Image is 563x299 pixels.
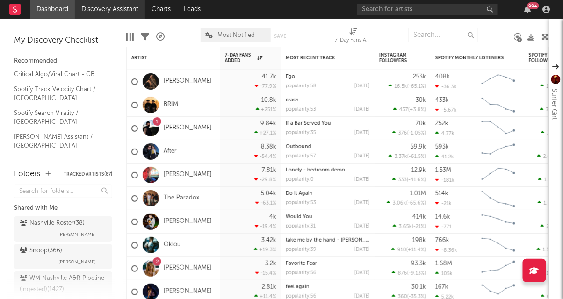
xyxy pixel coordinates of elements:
[286,121,331,126] a: If a Bar Served You
[527,2,539,9] div: 99 +
[435,84,457,90] div: -36.3k
[411,167,426,173] div: 12.9k
[286,224,316,229] div: popularity: 31
[410,107,425,113] span: +3.8 %
[389,153,426,159] div: ( )
[408,248,425,253] span: +11.4 %
[217,32,255,38] span: Most Notified
[64,172,112,177] button: Tracked Artists(87)
[435,214,450,220] div: 14.6k
[164,171,212,179] a: [PERSON_NAME]
[261,97,276,103] div: 10.8k
[256,107,276,113] div: +251 %
[409,84,425,89] span: -65.1 %
[477,257,520,280] svg: Chart title
[14,132,103,151] a: [PERSON_NAME] Assistant / [GEOGRAPHIC_DATA]
[393,107,426,113] div: ( )
[58,229,96,240] span: [PERSON_NAME]
[354,247,370,252] div: [DATE]
[286,144,370,149] div: Outbound
[395,154,407,159] span: 3.37k
[408,178,425,183] span: -41.6 %
[409,154,425,159] span: -61.5 %
[164,194,199,202] a: The Paradox
[435,177,455,183] div: -181k
[525,6,531,13] button: 99+
[255,223,276,229] div: -19.4 %
[399,224,412,229] span: 3.65k
[408,201,425,206] span: -65.6 %
[409,271,425,276] span: -9.13 %
[435,271,453,277] div: 105k
[354,271,370,276] div: [DATE]
[261,237,276,243] div: 3.42k
[477,117,520,140] svg: Chart title
[254,247,276,253] div: +19.3 %
[435,121,448,127] div: 252k
[435,74,450,80] div: 408k
[435,237,449,243] div: 766k
[435,200,452,206] div: -21k
[286,247,317,252] div: popularity: 39
[286,214,370,220] div: Would You
[14,244,112,269] a: Snoop(366)[PERSON_NAME]
[126,23,134,50] div: Edit Columns
[413,74,426,80] div: 253k
[354,107,370,112] div: [DATE]
[435,55,505,61] div: Spotify Monthly Listeners
[529,52,562,64] div: Spotify Followers
[395,84,407,89] span: 16.5k
[269,214,276,220] div: 4k
[398,131,407,136] span: 376
[435,130,455,136] div: 4.77k
[14,169,41,180] div: Folders
[286,271,317,276] div: popularity: 56
[164,218,212,226] a: [PERSON_NAME]
[286,177,314,182] div: popularity: 0
[398,178,407,183] span: 333
[392,270,426,276] div: ( )
[286,107,316,112] div: popularity: 53
[435,107,457,113] div: -5.67k
[393,201,406,206] span: 3.06k
[392,130,426,136] div: ( )
[286,74,295,79] a: Ego
[164,241,181,249] a: Oklou
[410,191,426,197] div: 1.01M
[335,23,372,50] div: 7-Day Fans Added (7-Day Fans Added)
[225,52,255,64] span: 7-Day Fans Added
[286,121,370,126] div: If a Bar Served You
[399,107,408,113] span: 437
[387,200,426,206] div: ( )
[354,200,370,206] div: [DATE]
[354,84,370,89] div: [DATE]
[435,247,457,253] div: -8.36k
[164,124,212,132] a: [PERSON_NAME]
[286,154,316,159] div: popularity: 57
[435,284,448,290] div: 167k
[435,191,448,197] div: 514k
[286,98,370,103] div: crash
[260,121,276,127] div: 9.84k
[412,237,426,243] div: 198k
[274,34,286,39] button: Save
[262,167,276,173] div: 7.81k
[416,121,426,127] div: 70k
[14,108,103,127] a: Spotify Search Virality / [GEOGRAPHIC_DATA]
[477,187,520,210] svg: Chart title
[477,210,520,234] svg: Chart title
[14,203,112,214] div: Shared with Me
[265,261,276,267] div: 3.2k
[14,56,112,67] div: Recommended
[354,224,370,229] div: [DATE]
[14,69,103,79] a: Critical Algo/Viral Chart - GB
[254,130,276,136] div: +27.1 %
[164,148,177,156] a: After
[391,247,426,253] div: ( )
[411,261,426,267] div: 93.3k
[408,28,478,42] input: Search...
[286,200,316,206] div: popularity: 53
[286,130,316,135] div: popularity: 35
[286,144,311,149] a: Outbound
[477,140,520,164] svg: Chart title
